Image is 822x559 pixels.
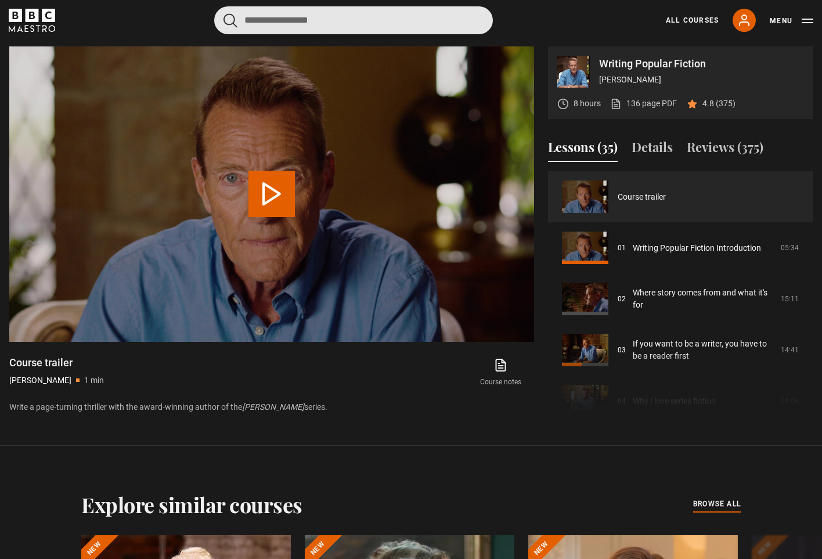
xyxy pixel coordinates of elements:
span: browse all [693,498,741,510]
a: If you want to be a writer, you have to be a reader first [633,338,774,362]
h1: Course trailer [9,356,104,370]
a: Writing Popular Fiction Introduction [633,242,761,254]
p: Writing Popular Fiction [599,59,803,69]
p: Write a page-turning thriller with the award-winning author of the series. [9,401,534,413]
a: Where story comes from and what it's for [633,287,774,311]
h2: Explore similar courses [81,492,302,517]
input: Search [214,6,493,34]
p: 8 hours [574,98,601,110]
button: Submit the search query [223,13,237,28]
button: Lessons (35) [548,138,618,162]
p: 1 min [84,374,104,387]
button: Toggle navigation [770,15,813,27]
p: 4.8 (375) [702,98,736,110]
i: [PERSON_NAME] [242,402,304,412]
a: Course trailer [618,191,666,203]
button: Play Video [248,171,295,217]
a: Course notes [468,356,534,390]
p: [PERSON_NAME] [9,374,71,387]
p: [PERSON_NAME] [599,74,803,86]
button: Details [632,138,673,162]
svg: BBC Maestro [9,9,55,32]
a: 136 page PDF [610,98,677,110]
video-js: Video Player [9,46,534,342]
a: browse all [693,498,741,511]
button: Reviews (375) [687,138,763,162]
a: All Courses [666,15,719,26]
